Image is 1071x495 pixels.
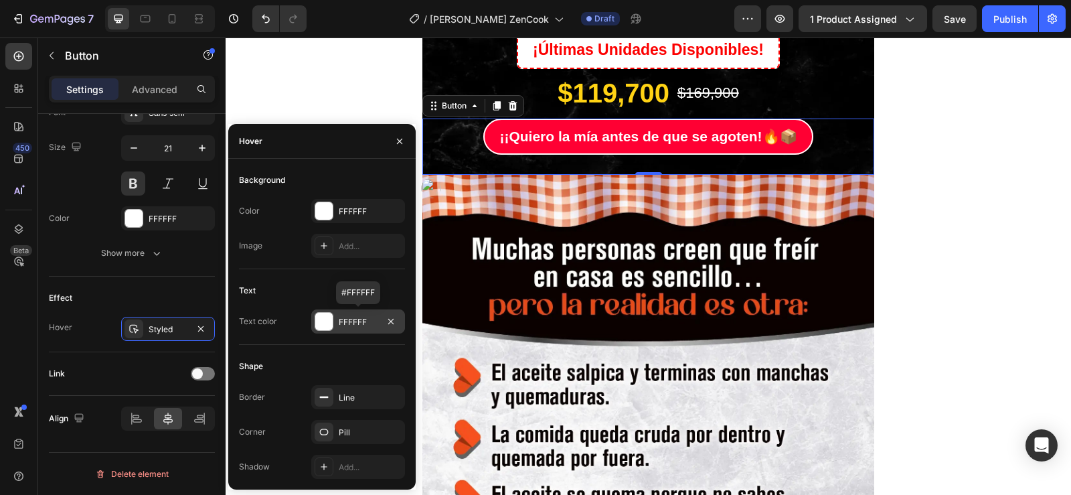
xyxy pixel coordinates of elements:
div: Styled [149,324,187,336]
span: [PERSON_NAME] ZenCook [430,12,549,26]
strong: ¡¡Quiero la mía antes de que se agoten!🔥 [274,91,554,107]
div: FFFFFF [339,316,378,328]
div: Rich Text Editor. Editing area: main [274,86,571,112]
div: Shadow [239,461,270,473]
div: Color [239,205,260,217]
button: 7 [5,5,100,32]
div: FFFFFF [149,213,212,225]
div: Button [214,62,244,74]
span: Draft [594,13,614,25]
div: Add... [339,462,402,474]
div: Color [49,212,70,224]
button: Publish [982,5,1038,32]
p: Button [65,48,179,64]
p: 📦 [274,86,571,112]
div: Text color [239,315,277,328]
div: Alibaba Image Search [195,141,216,161]
div: Add... [339,240,402,253]
div: $169,900 [450,45,515,67]
div: Publish [993,12,1027,26]
button: Delete element [49,464,215,485]
div: Undo/Redo [252,5,307,32]
img: upload-icon.svg [195,141,216,161]
iframe: Design area [226,38,1071,495]
div: Border [239,391,265,403]
button: Save [932,5,977,32]
div: Corner [239,426,266,438]
button: 1 product assigned [799,5,927,32]
div: Beta [10,245,32,256]
div: Open Intercom Messenger [1025,429,1058,462]
div: Delete element [95,466,169,482]
div: Text [239,285,256,297]
span: Save [944,13,966,25]
div: Align [49,410,87,428]
div: FFFFFF [339,206,402,218]
div: Image [239,240,262,252]
div: Link [49,368,65,380]
span: / [424,12,427,26]
div: Size [49,139,84,157]
div: Pill [339,427,402,439]
div: $119,700 [331,37,445,74]
div: Hover [49,322,72,334]
button: <p><strong>¡¡Quiero la mía antes de que se agoten!🔥</strong>📦</p> [258,81,587,117]
button: Show more [49,241,215,265]
p: 7 [88,11,94,27]
div: Show more [101,246,163,260]
p: Advanced [132,82,177,96]
div: Shape [239,360,263,372]
div: 450 [13,143,32,153]
div: Hover [239,135,262,147]
div: Background [239,174,285,186]
div: Effect [49,292,72,304]
div: Line [339,392,402,404]
p: Settings [66,82,104,96]
span: 1 product assigned [810,12,897,26]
